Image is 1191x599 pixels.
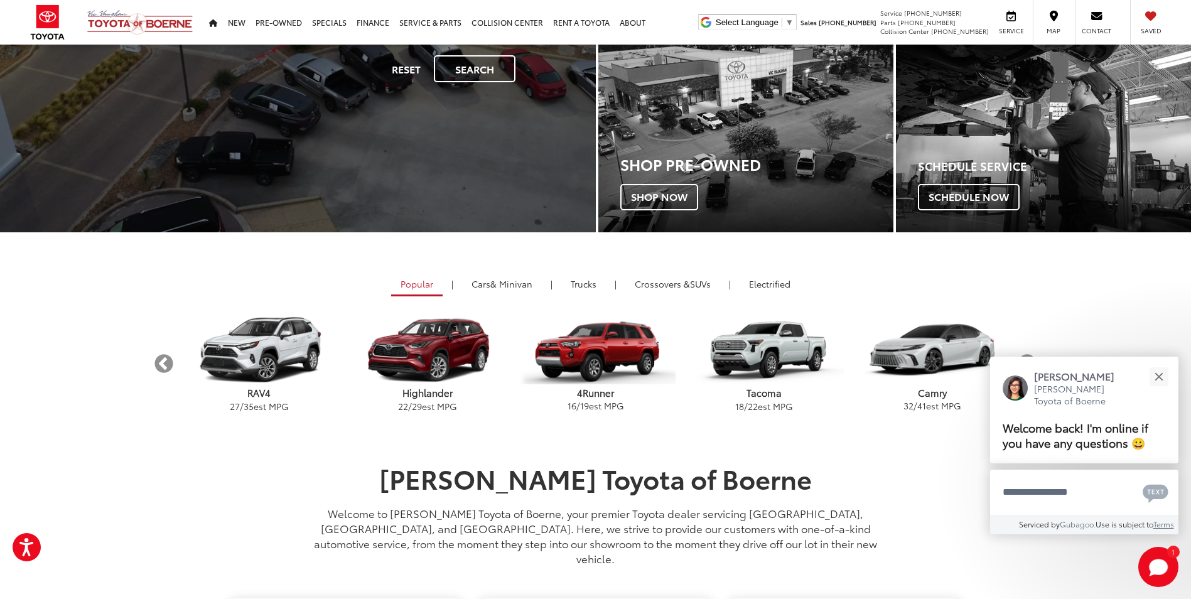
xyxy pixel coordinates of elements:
[931,26,989,36] span: [PHONE_NUMBER]
[880,26,929,36] span: Collision Center
[612,278,620,290] li: |
[1019,519,1060,529] span: Serviced by
[735,400,744,413] span: 18
[547,278,556,290] li: |
[800,18,817,27] span: Sales
[515,316,676,384] img: Toyota 4Runner
[1145,363,1172,390] button: Close
[898,18,956,27] span: [PHONE_NUMBER]
[412,400,422,413] span: 29
[1138,547,1178,587] button: Toggle Chat Window
[347,316,507,384] img: Toyota Highlander
[880,18,896,27] span: Parts
[748,400,758,413] span: 22
[462,273,542,294] a: Cars
[740,273,800,294] a: Electrified
[726,278,734,290] li: |
[1040,26,1067,35] span: Map
[848,315,1016,386] img: Toyota Camry
[175,386,343,399] p: RAV4
[1143,483,1168,503] svg: Text
[230,400,240,413] span: 27
[1016,353,1038,375] button: Next
[684,316,844,384] img: Toyota Tacoma
[635,278,690,290] span: Crossovers &
[990,357,1178,534] div: Close[PERSON_NAME][PERSON_NAME] Toyota of BoerneWelcome back! I'm online if you have any question...
[1138,547,1178,587] svg: Start Chat
[625,273,720,294] a: SUVs
[1153,519,1174,529] a: Terms
[1096,519,1153,529] span: Use is subject to
[1034,383,1127,407] p: [PERSON_NAME] Toyota of Boerne
[598,26,893,232] a: Shop Pre-Owned Shop Now
[153,353,175,375] button: Previous
[448,278,456,290] li: |
[512,386,680,399] p: 4Runner
[918,184,1020,210] span: Schedule Now
[903,399,913,412] span: 32
[561,273,606,294] a: Trucks
[87,9,193,35] img: Vic Vaughan Toyota of Boerne
[1172,549,1175,554] span: 1
[1060,519,1096,529] a: Gubagoo.
[848,399,1016,412] p: / est MPG
[568,399,576,412] span: 16
[680,400,848,413] p: / est MPG
[880,8,902,18] span: Service
[512,399,680,412] p: / est MPG
[343,400,512,413] p: / est MPG
[848,386,1016,399] p: Camry
[997,26,1025,35] span: Service
[785,18,794,27] span: ▼
[1034,369,1127,383] p: [PERSON_NAME]
[1139,478,1172,506] button: Chat with SMS
[819,18,876,27] span: [PHONE_NUMBER]
[244,400,254,413] span: 35
[990,470,1178,515] textarea: Type your message
[620,156,893,172] h3: Shop Pre-Owned
[716,18,779,27] span: Select Language
[1137,26,1165,35] span: Saved
[917,399,926,412] span: 41
[175,400,343,413] p: / est MPG
[398,400,408,413] span: 22
[680,386,848,399] p: Tacoma
[918,160,1191,173] h4: Schedule Service
[434,55,515,82] button: Search
[1082,26,1111,35] span: Contact
[896,26,1191,232] a: Schedule Service Schedule Now
[620,184,698,210] span: Shop Now
[580,399,589,412] span: 19
[1003,419,1148,451] span: Welcome back! I'm online if you have any questions 😀
[381,55,431,82] button: Reset
[304,463,888,492] h1: [PERSON_NAME] Toyota of Boerne
[904,8,962,18] span: [PHONE_NUMBER]
[343,386,512,399] p: Highlander
[304,505,888,566] p: Welcome to [PERSON_NAME] Toyota of Boerne, your premier Toyota dealer servicing [GEOGRAPHIC_DATA]...
[391,273,443,296] a: Popular
[153,305,1038,423] aside: carousel
[490,278,532,290] span: & Minivan
[179,316,339,384] img: Toyota RAV4
[716,18,794,27] a: Select Language​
